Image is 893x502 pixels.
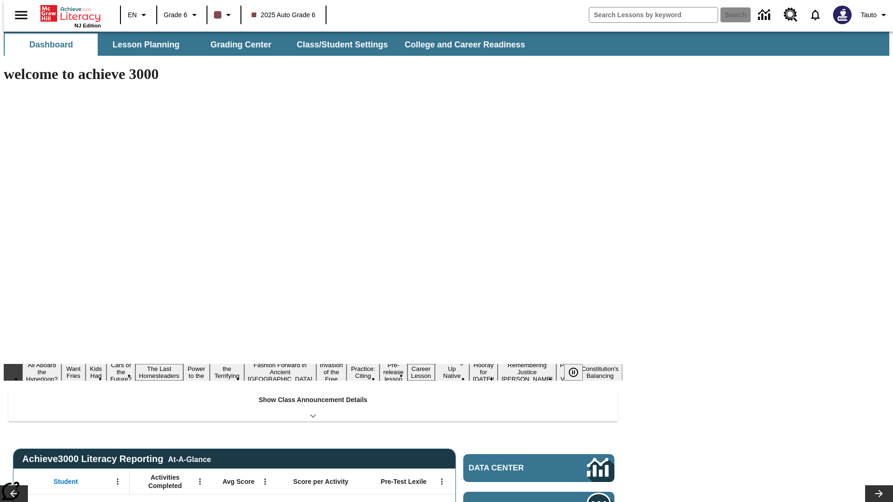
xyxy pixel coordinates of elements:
span: Student [53,477,78,486]
button: Open Menu [435,475,449,489]
span: 2025 Auto Grade 6 [252,10,316,20]
div: Home [40,3,101,28]
button: Slide 3 Dirty Jobs Kids Had To Do [86,350,107,395]
span: Score per Activity [293,477,349,486]
button: Slide 11 Pre-release lesson [380,360,407,384]
div: SubNavbar [4,32,889,56]
p: Show Class Announcement Details [259,395,367,405]
button: Select a new avatar [827,3,857,27]
span: Tauto [861,10,877,20]
span: Data Center [469,463,556,473]
button: Open Menu [193,475,207,489]
button: Grade: Grade 6, Select a grade [160,7,204,23]
button: Lesson Planning [100,33,193,56]
a: Resource Center, Will open in new tab [778,2,803,27]
button: Slide 7 Attack of the Terrifying Tomatoes [210,357,244,388]
span: Pre-Test Lexile [381,477,427,486]
span: EN [128,10,137,20]
button: Slide 1 All Aboard the Hyperloop? [22,360,61,384]
span: Achieve3000 Literacy Reporting [22,454,211,464]
button: Open side menu [7,1,35,29]
a: Notifications [803,3,827,27]
button: Class/Student Settings [289,33,395,56]
h1: welcome to achieve 3000 [4,66,622,83]
button: Slide 13 Cooking Up Native Traditions [435,357,469,388]
button: Slide 8 Fashion Forward in Ancient Rome [244,360,316,384]
button: Profile/Settings [857,7,893,23]
button: Slide 2 Do You Want Fries With That? [61,350,85,395]
button: Slide 17 The Constitution's Balancing Act [578,357,622,388]
button: Slide 10 Mixed Practice: Citing Evidence [347,357,380,388]
button: Slide 4 Cars of the Future? [107,360,135,384]
button: Open Menu [111,475,125,489]
button: College and Career Readiness [397,33,533,56]
button: Slide 14 Hooray for Constitution Day! [469,360,498,384]
button: Dashboard [5,33,98,56]
button: Lesson carousel, Next [865,485,893,502]
button: Slide 5 The Last Homesteaders [135,364,183,381]
span: Grade 6 [164,10,187,20]
button: Slide 6 Solar Power to the People [183,357,210,388]
a: Data Center [753,2,778,28]
button: Slide 9 The Invasion of the Free CD [316,353,347,391]
a: Data Center [463,454,614,482]
button: Slide 15 Remembering Justice O'Connor [498,360,556,384]
span: Activities Completed [134,473,196,490]
button: Open Menu [258,475,272,489]
span: Avg Score [222,477,254,486]
div: Pause [564,364,592,381]
div: At-A-Glance [168,454,211,464]
span: NJ Edition [74,23,101,28]
button: Pause [564,364,583,381]
button: Language: EN, Select a language [124,7,153,23]
img: Avatar [833,6,852,24]
input: search field [589,7,718,22]
button: Slide 16 Point of View [556,360,578,384]
div: Show Class Announcement Details [8,390,618,422]
button: Grading Center [194,33,287,56]
div: SubNavbar [4,33,533,56]
a: Home [40,4,101,23]
button: Class color is dark brown. Change class color [210,7,238,23]
button: Slide 12 Career Lesson [407,364,435,381]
